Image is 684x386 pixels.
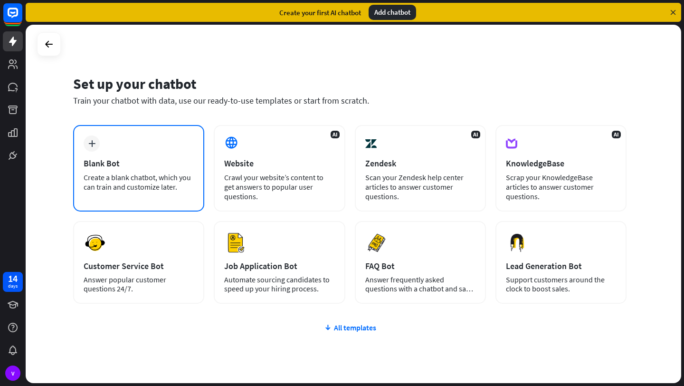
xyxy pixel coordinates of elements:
div: FAQ Bot [365,261,475,271]
div: Support customers around the clock to boost sales. [506,275,616,293]
div: V [5,366,20,381]
div: Create your first AI chatbot [279,8,361,17]
i: plus [88,140,95,147]
div: Job Application Bot [224,261,334,271]
span: AI [471,131,480,138]
div: Automate sourcing candidates to speed up your hiring process. [224,275,334,293]
div: Website [224,158,334,169]
div: Answer frequently asked questions with a chatbot and save your time. [365,275,475,293]
div: Train your chatbot with data, use our ready-to-use templates or start from scratch. [73,95,627,106]
div: Zendesk [365,158,475,169]
a: 14 days [3,272,23,292]
div: Set up your chatbot [73,75,627,93]
div: Crawl your website’s content to get answers to popular user questions. [224,173,334,201]
span: AI [331,131,340,138]
div: Scrap your KnowledgeBase articles to answer customer questions. [506,173,616,201]
div: All templates [73,323,627,332]
div: Lead Generation Bot [506,261,616,271]
div: Add chatbot [369,5,416,20]
div: days [8,283,18,289]
div: Scan your Zendesk help center articles to answer customer questions. [365,173,475,201]
div: Answer popular customer questions 24/7. [84,275,194,293]
div: Blank Bot [84,158,194,169]
div: Customer Service Bot [84,261,194,271]
div: 14 [8,274,18,283]
button: Open LiveChat chat widget [8,4,36,32]
span: AI [612,131,621,138]
div: KnowledgeBase [506,158,616,169]
div: Create a blank chatbot, which you can train and customize later. [84,173,194,192]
